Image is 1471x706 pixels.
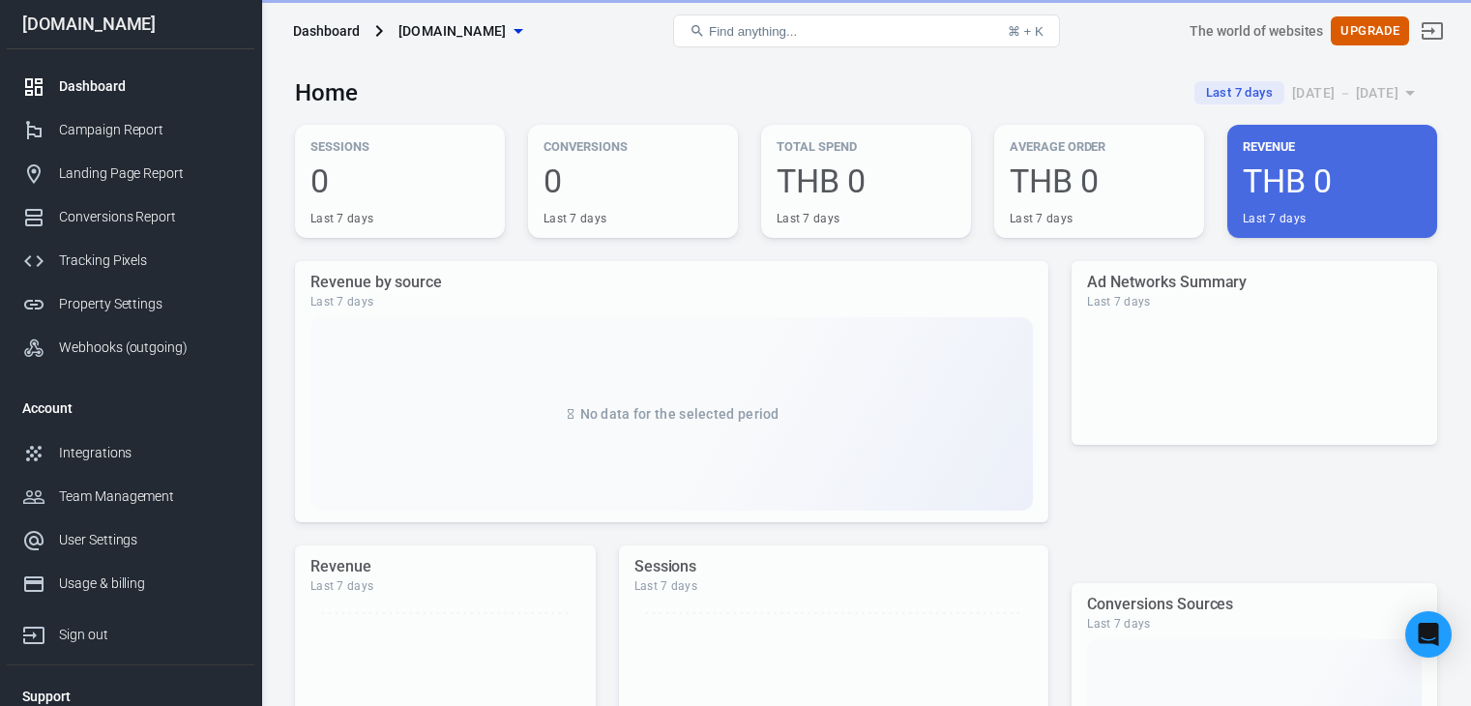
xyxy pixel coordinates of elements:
div: Landing Page Report [59,163,239,184]
button: Find anything...⌘ + K [673,15,1060,47]
div: Usage & billing [59,574,239,594]
button: [DOMAIN_NAME] [391,14,530,49]
div: Campaign Report [59,120,239,140]
h3: Home [295,79,358,106]
a: Conversions Report [7,195,254,239]
a: Dashboard [7,65,254,108]
div: Webhooks (outgoing) [59,338,239,358]
a: Tracking Pixels [7,239,254,282]
a: Sign out [7,605,254,657]
div: Property Settings [59,294,239,314]
span: Find anything... [709,24,797,39]
div: Integrations [59,443,239,463]
div: ⌘ + K [1008,24,1044,39]
div: Team Management [59,486,239,507]
div: Open Intercom Messenger [1405,611,1452,658]
a: User Settings [7,518,254,562]
a: Campaign Report [7,108,254,152]
a: Team Management [7,475,254,518]
button: Upgrade [1331,16,1409,46]
div: Tracking Pixels [59,250,239,271]
a: Property Settings [7,282,254,326]
div: User Settings [59,530,239,550]
a: Sign out [1409,8,1456,54]
div: Dashboard [293,21,360,41]
a: Usage & billing [7,562,254,605]
div: [DOMAIN_NAME] [7,15,254,33]
div: Sign out [59,625,239,645]
a: Webhooks (outgoing) [7,326,254,369]
div: Account id: ET3vQZHZ [1190,21,1323,42]
div: Dashboard [59,76,239,97]
li: Account [7,385,254,431]
a: Landing Page Report [7,152,254,195]
div: Conversions Report [59,207,239,227]
span: gaza47.store [398,19,507,44]
a: Integrations [7,431,254,475]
